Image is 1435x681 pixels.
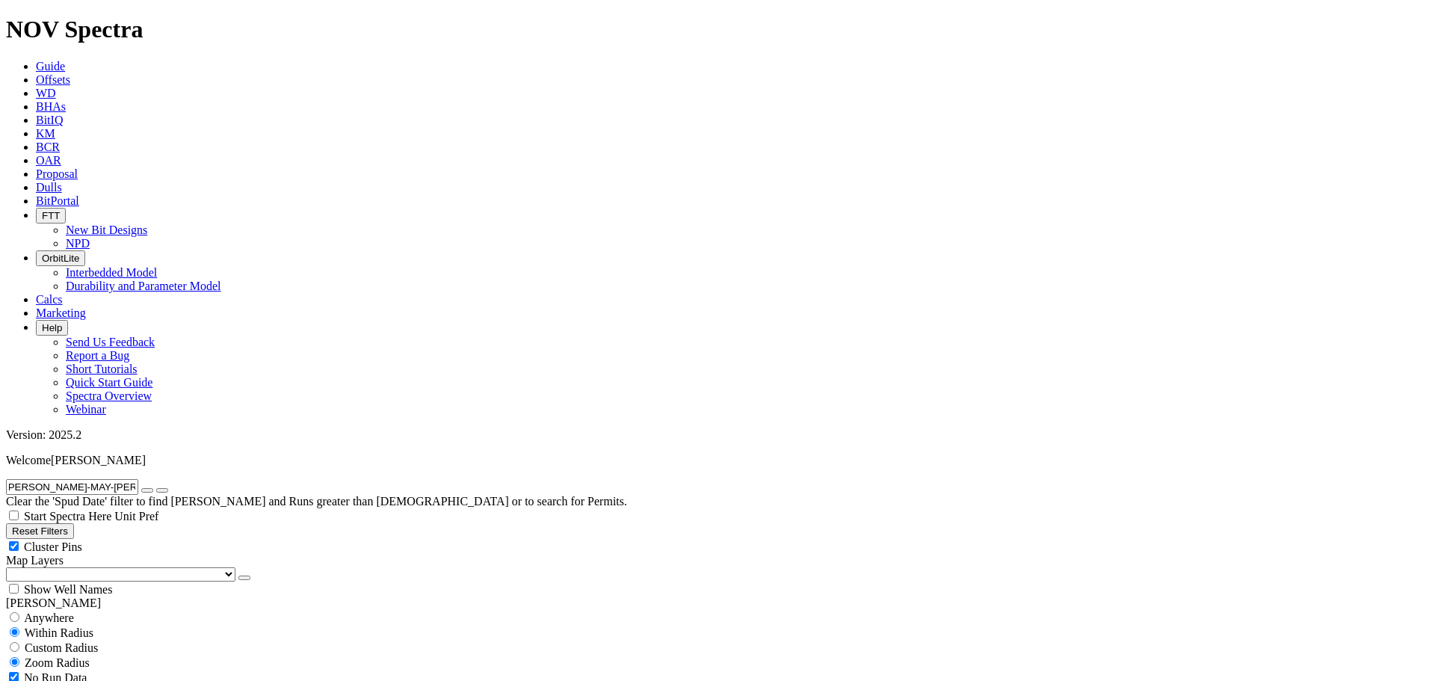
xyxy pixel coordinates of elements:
[36,293,63,306] a: Calcs
[51,454,146,466] span: [PERSON_NAME]
[36,250,85,266] button: OrbitLite
[66,336,155,348] a: Send Us Feedback
[36,100,66,113] a: BHAs
[36,114,63,126] a: BitIQ
[6,454,1429,467] p: Welcome
[36,87,56,99] a: WD
[36,181,62,194] a: Dulls
[42,210,60,221] span: FTT
[36,141,60,153] a: BCR
[36,60,65,73] a: Guide
[66,349,129,362] a: Report a Bug
[66,403,106,416] a: Webinar
[66,389,152,402] a: Spectra Overview
[24,611,74,624] span: Anywhere
[6,16,1429,43] h1: NOV Spectra
[9,511,19,520] input: Start Spectra Here
[36,73,70,86] a: Offsets
[24,540,82,553] span: Cluster Pins
[42,253,79,264] span: OrbitLite
[36,320,68,336] button: Help
[36,127,55,140] a: KM
[6,428,1429,442] div: Version: 2025.2
[6,495,627,508] span: Clear the 'Spud Date' filter to find [PERSON_NAME] and Runs greater than [DEMOGRAPHIC_DATA] or to...
[25,626,93,639] span: Within Radius
[36,208,66,224] button: FTT
[25,656,90,669] span: Zoom Radius
[6,479,138,495] input: Search
[36,167,78,180] a: Proposal
[36,194,79,207] a: BitPortal
[66,266,157,279] a: Interbedded Model
[6,597,1429,610] div: [PERSON_NAME]
[24,583,112,596] span: Show Well Names
[66,237,90,250] a: NPD
[25,641,98,654] span: Custom Radius
[66,363,138,375] a: Short Tutorials
[6,554,64,567] span: Map Layers
[66,280,221,292] a: Durability and Parameter Model
[36,306,86,319] a: Marketing
[24,510,111,523] span: Start Spectra Here
[66,376,152,389] a: Quick Start Guide
[6,523,74,539] button: Reset Filters
[114,510,158,523] span: Unit Pref
[36,154,61,167] a: OAR
[42,322,62,333] span: Help
[66,224,147,236] a: New Bit Designs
